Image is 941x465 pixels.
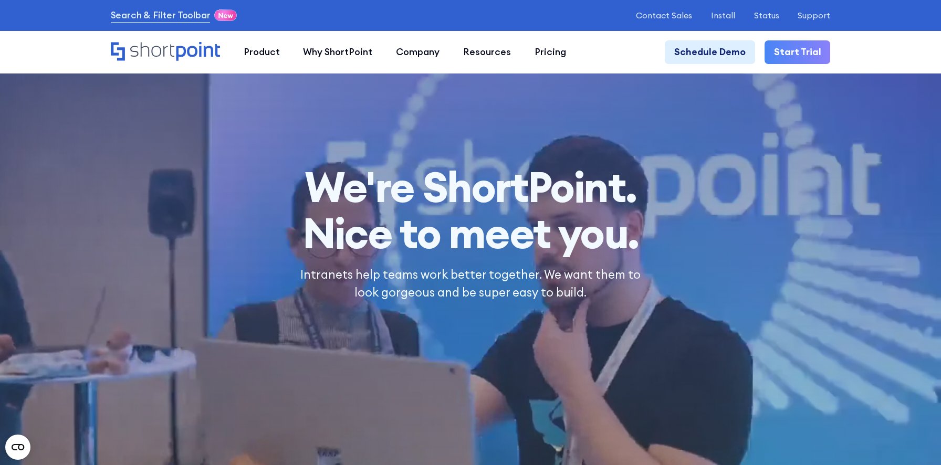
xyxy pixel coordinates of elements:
a: Status [754,10,779,20]
div: Product [244,45,280,59]
a: Home [111,42,220,62]
a: Start Trial [765,40,831,64]
div: Resources [463,45,511,59]
a: Product [232,40,291,64]
a: Resources [452,40,523,64]
div: Pricing [535,45,566,59]
a: Schedule Demo [665,40,755,64]
button: Open CMP widget [5,435,30,460]
a: Company [384,40,452,64]
span: We're ShortPoint. [296,164,645,210]
h1: Nice to meet you. [296,164,645,257]
iframe: Chat Widget [888,415,941,465]
a: Contact Sales [636,10,692,20]
a: Why ShortPoint [291,40,384,64]
p: Intranets help teams work better together. We want them to look gorgeous and be super easy to build. [296,266,645,301]
div: Why ShortPoint [303,45,372,59]
a: Support [798,10,830,20]
a: Search & Filter Toolbar [111,8,211,23]
div: Company [396,45,440,59]
a: Pricing [522,40,578,64]
a: Install [711,10,735,20]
